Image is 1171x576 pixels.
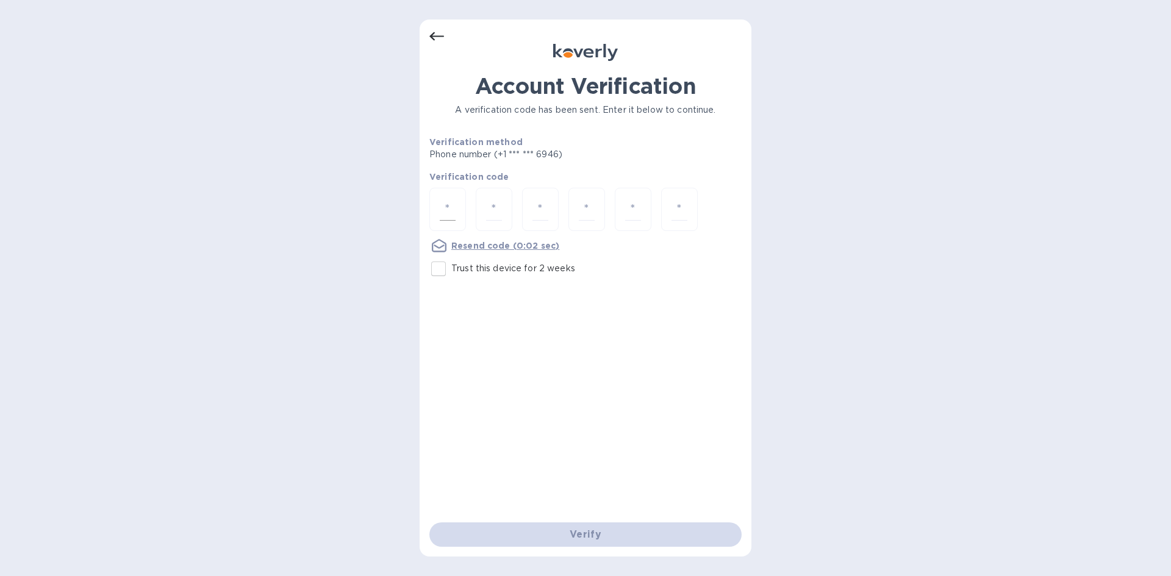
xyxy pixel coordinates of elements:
p: A verification code has been sent. Enter it below to continue. [429,104,742,116]
h1: Account Verification [429,73,742,99]
p: Trust this device for 2 weeks [451,262,575,275]
u: Resend code (0:02 sec) [451,241,559,251]
p: Phone number (+1 *** *** 6946) [429,148,656,161]
b: Verification method [429,137,523,147]
p: Verification code [429,171,742,183]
